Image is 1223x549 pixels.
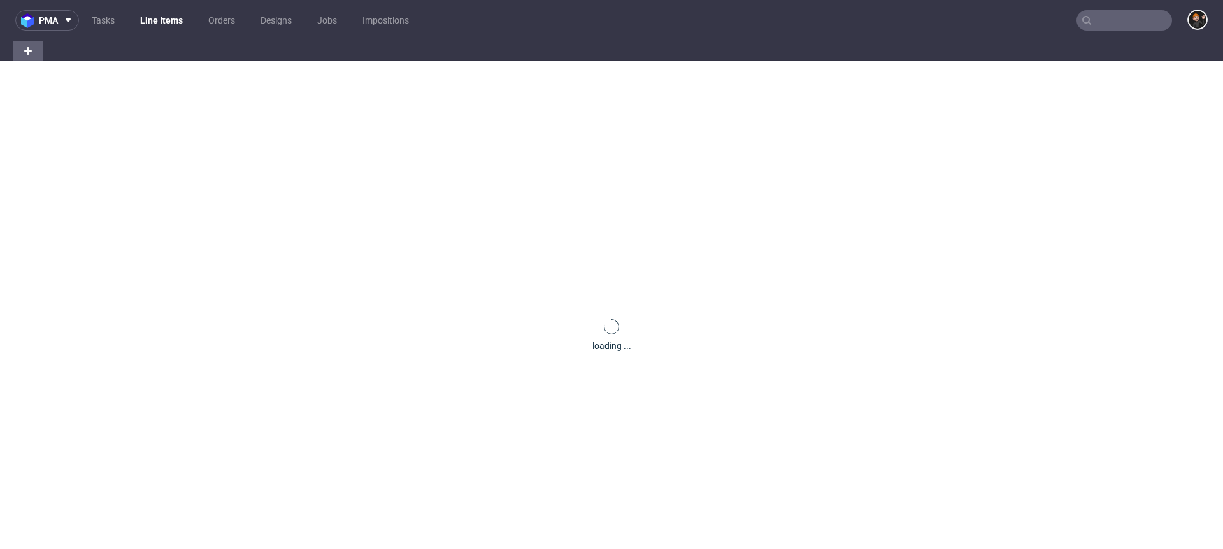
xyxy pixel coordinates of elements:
img: Dominik Grosicki [1189,11,1206,29]
button: pma [15,10,79,31]
a: Impositions [355,10,417,31]
div: loading ... [592,339,631,352]
a: Line Items [132,10,190,31]
span: pma [39,16,58,25]
a: Tasks [84,10,122,31]
a: Jobs [310,10,345,31]
img: logo [21,13,39,28]
a: Designs [253,10,299,31]
a: Orders [201,10,243,31]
